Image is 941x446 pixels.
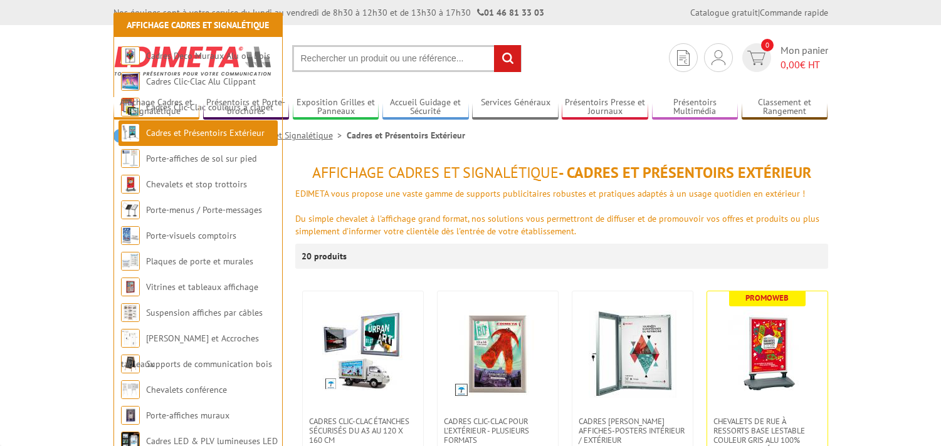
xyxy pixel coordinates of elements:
img: Cadres Clic-Clac pour l'extérieur - PLUSIEURS FORMATS [454,310,542,398]
a: Commande rapide [760,7,828,18]
img: Plaques de porte et murales [121,252,140,271]
img: devis rapide [712,50,725,65]
a: Cadres Deco Muraux Alu ou Bois [146,50,270,61]
img: Suspension affiches par câbles [121,303,140,322]
div: Nos équipes sont à votre service du lundi au vendredi de 8h30 à 12h30 et de 13h30 à 17h30 [113,6,544,19]
a: Porte-affiches muraux [146,410,229,421]
img: Porte-visuels comptoirs [121,226,140,245]
img: Cadres et Présentoirs Extérieur [121,123,140,142]
img: Cadres vitrines affiches-posters intérieur / extérieur [589,310,676,398]
p: 20 produits [302,244,349,269]
a: Porte-affiches de sol sur pied [146,153,256,164]
div: Du simple chevalet à l'affichage grand format, nos solutions vous permettront de diffuser et de p... [295,212,828,237]
img: Chevalets conférence [121,380,140,399]
a: Présentoirs Multimédia [652,97,739,118]
img: Chevalets et stop trottoirs [121,175,140,194]
a: Porte-visuels comptoirs [146,230,236,241]
a: Présentoirs et Porte-brochures [203,97,290,118]
a: Affichage Cadres et Signalétique [127,19,269,31]
a: Classement et Rangement [742,97,828,118]
a: Cadres [PERSON_NAME] affiches-posters intérieur / extérieur [572,417,693,445]
span: Cadres Clic-Clac pour l'extérieur - PLUSIEURS FORMATS [444,417,552,445]
img: Cadres Clic-Clac Alu Clippant [121,72,140,91]
a: Cadres Clic-Clac pour l'extérieur - PLUSIEURS FORMATS [438,417,558,445]
a: Cadres et Présentoirs Extérieur [146,127,265,138]
a: Supports de communication bois [146,358,272,370]
li: Cadres et Présentoirs Extérieur [347,129,465,142]
a: Affichage Cadres et Signalétique [113,97,200,118]
img: Vitrines et tableaux affichage [121,277,140,296]
a: Services Généraux [472,97,559,118]
h1: - Cadres et Présentoirs Extérieur [295,165,828,181]
div: | [690,6,828,19]
img: Porte-menus / Porte-messages [121,200,140,219]
input: Rechercher un produit ou une référence... [292,45,522,72]
img: Chevalets de rue à ressorts base lestable couleur Gris Alu 100% waterproof/ étanche [723,310,811,398]
a: Présentoirs Presse et Journaux [562,97,648,118]
img: Porte-affiches de sol sur pied [121,149,140,168]
img: devis rapide [747,51,765,65]
span: 0,00 [781,58,800,71]
a: Suspension affiches par câbles [146,307,263,318]
a: Catalogue gratuit [690,7,758,18]
span: Cadres Clic-Clac étanches sécurisés du A3 au 120 x 160 cm [309,417,417,445]
span: Affichage Cadres et Signalétique [312,163,559,182]
span: 0 [761,39,774,51]
strong: 01 46 81 33 03 [477,7,544,18]
a: [PERSON_NAME] et Accroches tableaux [121,333,259,370]
a: Cadres Clic-Clac étanches sécurisés du A3 au 120 x 160 cm [303,417,423,445]
img: Cadres Clic-Clac étanches sécurisés du A3 au 120 x 160 cm [322,310,404,392]
span: Cadres [PERSON_NAME] affiches-posters intérieur / extérieur [579,417,686,445]
a: Exposition Grilles et Panneaux [293,97,379,118]
a: Cadres Clic-Clac Alu Clippant [146,76,256,87]
a: Plaques de porte et murales [146,256,253,267]
span: Mon panier [781,43,828,72]
a: Chevalets et stop trottoirs [146,179,247,190]
img: Porte-affiches muraux [121,406,140,425]
a: Vitrines et tableaux affichage [146,281,258,293]
a: Affichage Cadres et Signalétique [209,130,347,141]
a: Porte-menus / Porte-messages [146,204,262,215]
img: devis rapide [677,50,690,66]
input: rechercher [494,45,521,72]
div: EDIMETA vous propose une vaste gamme de supports publicitaires robustes et pratiques adaptés à un... [295,187,828,200]
a: devis rapide 0 Mon panier 0,00€ HT [739,43,828,72]
a: Accueil Guidage et Sécurité [382,97,469,118]
img: Cimaises et Accroches tableaux [121,329,140,348]
span: € HT [781,58,828,72]
img: Cadres Deco Muraux Alu ou Bois [121,46,140,65]
b: Promoweb [745,293,789,303]
a: Chevalets conférence [146,384,227,395]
